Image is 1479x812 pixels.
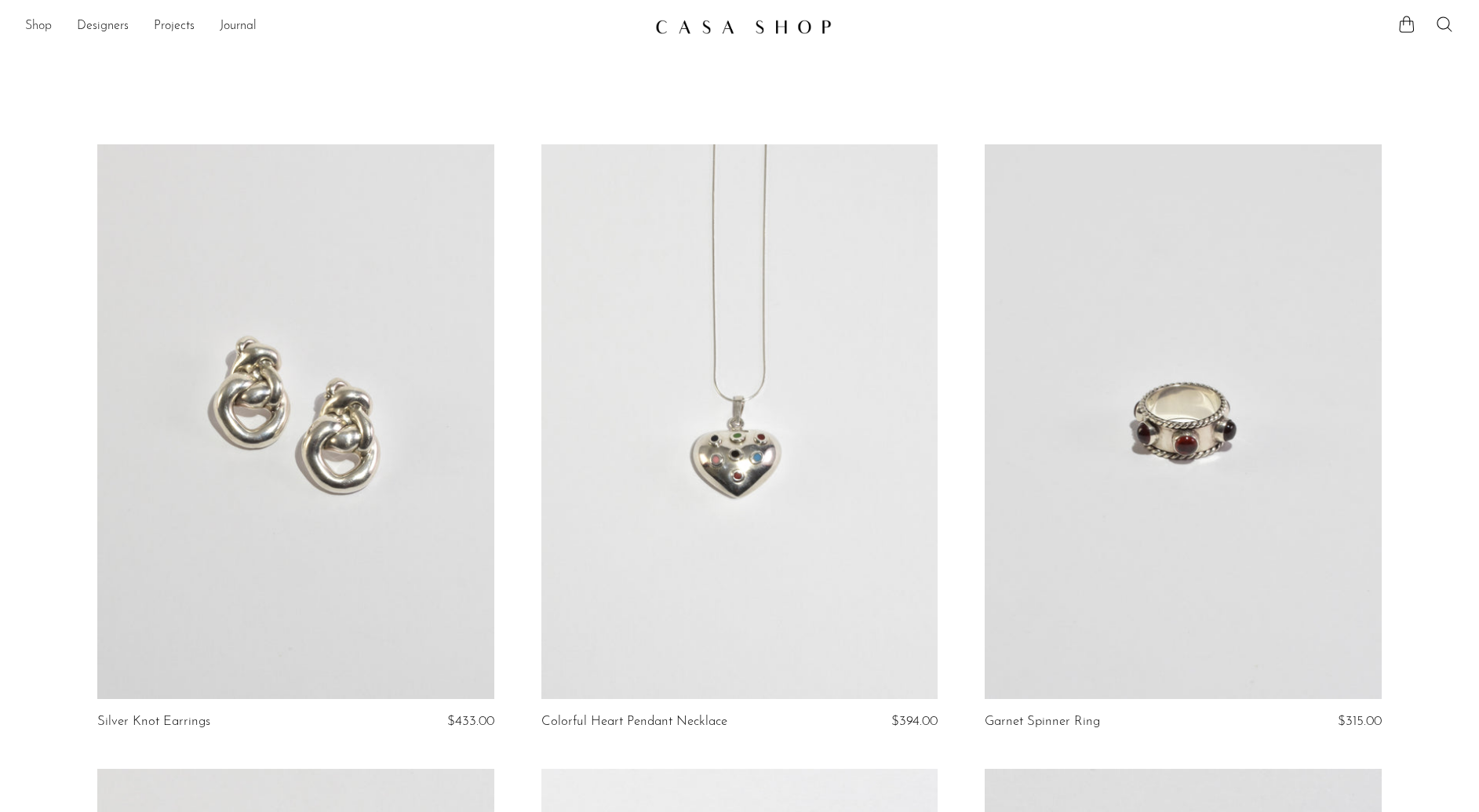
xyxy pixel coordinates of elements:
span: $315.00 [1338,715,1382,728]
a: Silver Knot Earrings [97,715,210,729]
a: Projects [154,16,195,37]
a: Garnet Spinner Ring [985,715,1100,729]
a: Journal [220,16,257,37]
a: Shop [25,16,52,37]
a: Designers [77,16,129,37]
nav: Desktop navigation [25,13,643,40]
a: Colorful Heart Pendant Necklace [541,715,727,729]
span: $433.00 [447,715,494,728]
ul: NEW HEADER MENU [25,13,643,40]
span: $394.00 [891,715,938,728]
